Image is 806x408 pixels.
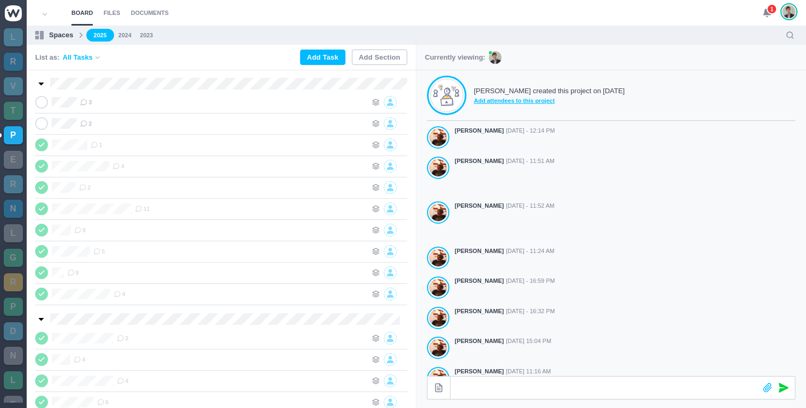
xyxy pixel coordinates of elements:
span: [DATE] - 16:32 PM [506,307,555,316]
button: Add Section [352,50,407,65]
div: List as: [35,52,101,63]
img: Antonio Lopes [430,279,447,297]
a: R [4,273,23,291]
a: P [4,298,23,316]
span: [DATE] 11:16 AM [506,367,551,376]
span: [DATE] 15:04 PM [506,337,551,346]
a: R [4,53,23,71]
a: 2025 [86,29,114,42]
a: V [4,77,23,95]
a: G [4,249,23,267]
img: Antonio Lopes [430,159,447,177]
img: Antonio Lopes [430,339,447,357]
a: T [4,102,23,120]
a: N [4,347,23,365]
span: [DATE] - 11:51 AM [506,157,554,166]
strong: [PERSON_NAME] [455,307,504,316]
p: Currently viewing: [425,52,485,63]
strong: [PERSON_NAME] [455,276,504,285]
p: Spaces [49,30,74,40]
span: Add attendees to this project [474,96,625,105]
strong: [PERSON_NAME] [455,367,504,376]
span: All Tasks [63,52,93,63]
span: [DATE] - 11:52 AM [506,201,554,210]
span: [DATE] - 12:14 PM [506,126,555,135]
a: L [4,28,23,46]
a: 2024 [118,31,131,40]
img: Antonio Lopes [430,249,447,267]
strong: [PERSON_NAME] [455,337,504,346]
strong: [PERSON_NAME] [455,247,504,256]
strong: [PERSON_NAME] [455,157,504,166]
a: N [4,200,23,218]
p: [PERSON_NAME] created this project on [DATE] [474,86,625,96]
a: L [4,224,23,242]
img: No messages [433,84,460,107]
span: [DATE] - 16:59 PM [506,276,555,285]
img: Antonio Lopes [430,203,447,222]
img: winio [5,5,22,21]
a: D [4,322,23,340]
a: E [4,151,23,169]
img: Antonio Lopes [430,309,447,327]
img: Antonio Lopes [430,128,447,146]
img: spaces [35,31,44,39]
img: Pedro Lopes [783,5,795,19]
a: 2023 [140,31,153,40]
button: Add Task [300,50,345,65]
img: PL [489,51,502,64]
strong: [PERSON_NAME] [455,126,504,135]
a: L [4,371,23,389]
span: [DATE] - 11:24 AM [506,247,554,256]
a: R [4,175,23,193]
span: 1 [767,4,777,14]
a: P [4,126,23,144]
strong: [PERSON_NAME] [455,201,504,210]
